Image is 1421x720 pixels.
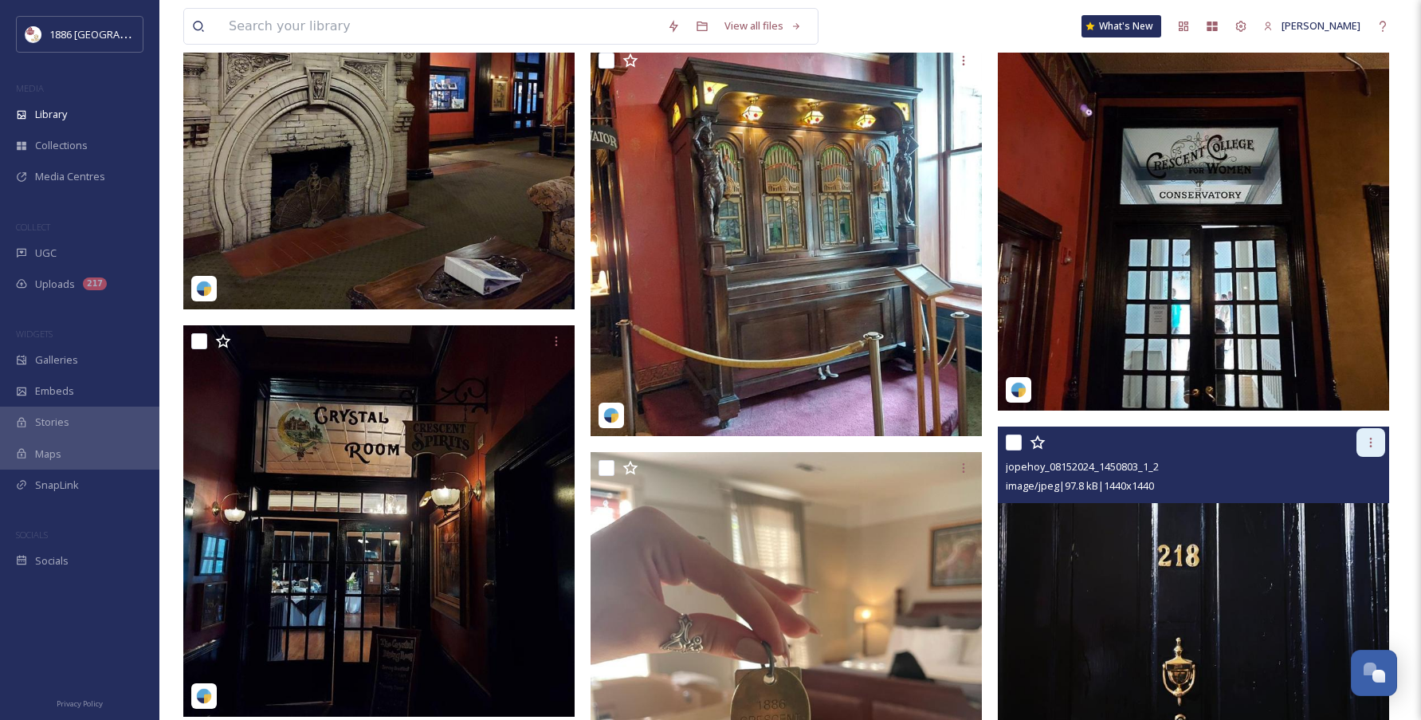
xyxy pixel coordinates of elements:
span: 1886 [GEOGRAPHIC_DATA] [49,26,175,41]
span: Uploads [35,277,75,292]
span: Maps [35,447,61,462]
span: jopehoy_08152024_1450803_1_2 [1006,459,1159,474]
span: [PERSON_NAME] [1282,18,1360,33]
a: View all files [716,10,810,41]
img: logos.png [26,26,41,42]
img: snapsea-logo.png [1011,382,1026,398]
span: UGC [35,246,57,261]
a: What's New [1081,15,1161,37]
span: Privacy Policy [57,698,103,709]
a: Privacy Policy [57,693,103,712]
img: kfamilyfun_07062023_1587702_1_2 [183,325,575,717]
span: Galleries [35,352,78,368]
div: 217 [83,277,107,290]
button: Open Chat [1351,650,1397,696]
span: SOCIALS [16,529,48,541]
span: image/jpeg | 97.8 kB | 1440 x 1440 [1006,478,1154,493]
span: Library [35,107,67,122]
span: Collections [35,138,88,153]
img: kfamilyfun_07062023_1587702_1_2 [998,19,1389,411]
span: MEDIA [16,82,44,94]
img: snapsea-logo.png [196,688,212,704]
span: Embeds [35,384,74,399]
img: snapsea-logo.png [196,281,212,297]
span: Media Centres [35,169,105,184]
span: SnapLink [35,478,79,493]
input: Search your library [221,9,659,44]
span: WIDGETS [16,328,53,340]
span: COLLECT [16,221,50,233]
img: snapsea-logo.png [603,407,619,423]
img: kfamilyfun_07062023_1587702_1_2 [591,45,982,436]
span: Socials [35,553,69,569]
span: Stories [35,415,69,430]
a: [PERSON_NAME] [1255,10,1368,41]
